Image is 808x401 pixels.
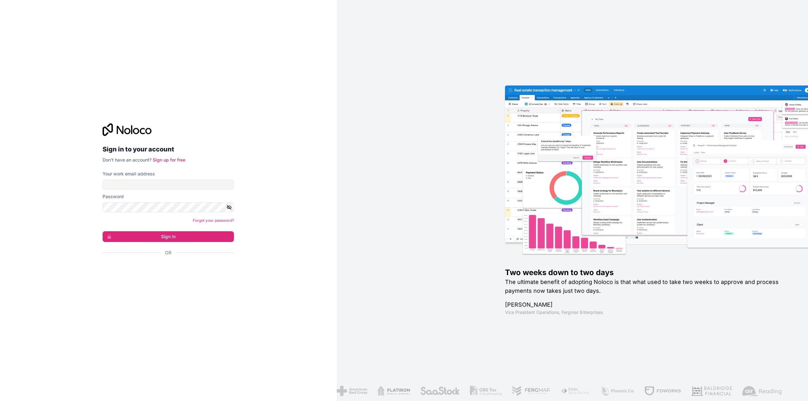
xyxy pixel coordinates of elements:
input: Email address [103,180,234,190]
img: /assets/gbstax-C-GtDUiK.png [468,386,500,396]
img: /assets/airreading-FwAmRzSr.png [740,386,780,396]
h1: Two weeks down to two days [505,268,788,278]
iframe: Schaltfläche „Über Google anmelden“ [99,263,232,277]
h1: Vice President Operations , Fergmar Enterprises [505,309,788,315]
img: /assets/fergmar-CudnrXN5.png [510,386,549,396]
input: Password [103,202,234,212]
span: Don't have an account? [103,157,151,162]
img: /assets/saastock-C6Zbiodz.png [418,386,458,396]
img: /assets/phoenix-BREaitsQ.png [598,386,633,396]
img: /assets/fdworks-Bi04fVtw.png [642,386,679,396]
h2: Sign in to your account [103,144,234,155]
span: Or [165,250,171,256]
label: Your work email address [103,171,155,177]
h2: The ultimate benefit of adopting Noloco is that what used to take two weeks to approve and proces... [505,278,788,295]
img: /assets/flatiron-C8eUkumj.png [376,386,408,396]
label: Password [103,193,124,200]
a: Sign up for free [153,157,185,162]
img: /assets/american-red-cross-BAupjrZR.png [335,386,365,396]
button: Sign in [103,231,234,242]
a: Forgot your password? [193,218,234,223]
img: /assets/fiera-fwj2N5v4.png [559,386,588,396]
img: /assets/baldridge-DxmPIwAm.png [689,386,730,396]
h1: [PERSON_NAME] [505,300,788,309]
